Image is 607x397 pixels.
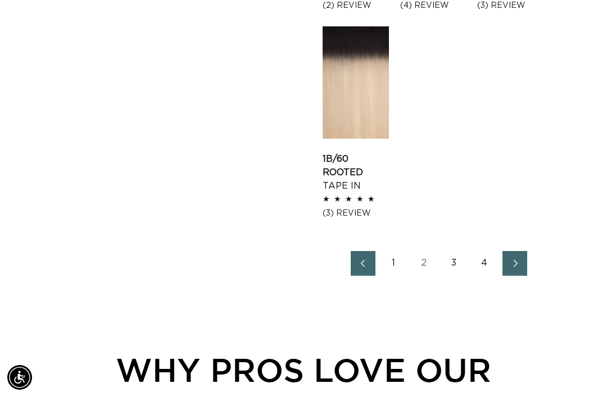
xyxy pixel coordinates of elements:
div: Accessibility Menu [7,365,32,390]
a: 1B/60 Rooted Tape In [323,152,389,193]
a: Next page [502,251,527,276]
a: Page 3 [442,251,466,276]
nav: Pagination [323,251,555,276]
a: Page 4 [472,251,497,276]
a: Page 1 [381,251,406,276]
iframe: Chat Widget [551,343,607,397]
a: Page 2 [411,251,436,276]
a: Previous page [351,251,375,276]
